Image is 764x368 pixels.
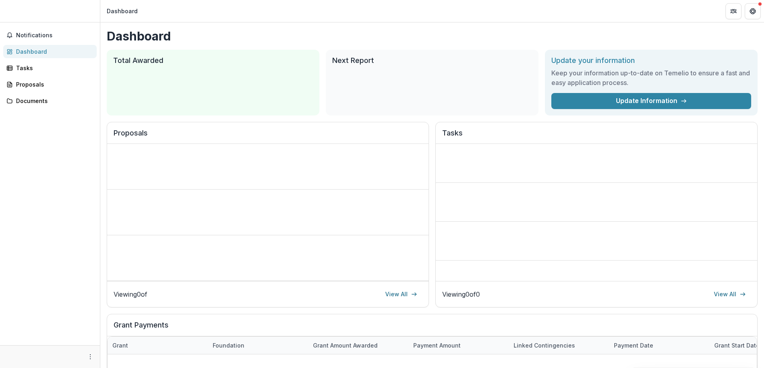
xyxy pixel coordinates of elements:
h2: Tasks [442,129,751,144]
h3: Keep your information up-to-date on Temelio to ensure a fast and easy application process. [551,68,751,87]
a: Tasks [3,61,97,75]
h2: Next Report [332,56,532,65]
nav: breadcrumb [104,5,141,17]
div: Dashboard [16,47,90,56]
div: Dashboard [107,7,138,15]
div: Proposals [16,80,90,89]
div: Documents [16,97,90,105]
button: Get Help [745,3,761,19]
button: Partners [725,3,742,19]
button: More [85,352,95,362]
h2: Proposals [114,129,422,144]
a: Update Information [551,93,751,109]
span: Notifications [16,32,93,39]
p: Viewing 0 of 0 [442,289,480,299]
h1: Dashboard [107,29,758,43]
h2: Grant Payments [114,321,751,336]
a: Dashboard [3,45,97,58]
h2: Total Awarded [113,56,313,65]
p: Viewing 0 of [114,289,147,299]
a: Documents [3,94,97,107]
h2: Update your information [551,56,751,65]
a: View All [380,288,422,301]
a: View All [709,288,751,301]
div: Tasks [16,64,90,72]
button: Notifications [3,29,97,42]
a: Proposals [3,78,97,91]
